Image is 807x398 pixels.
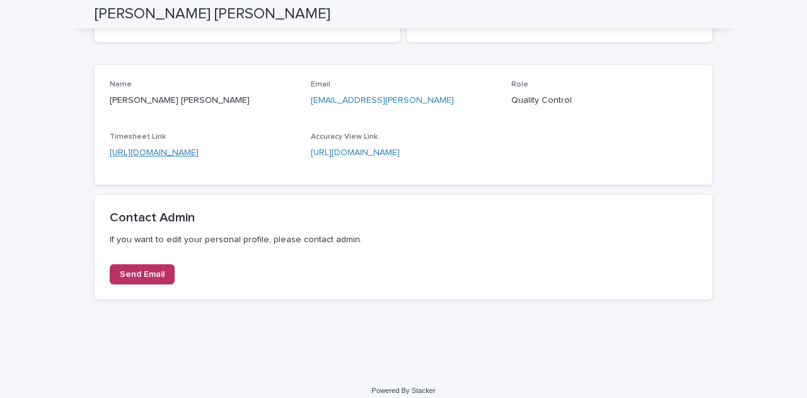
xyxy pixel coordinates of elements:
h2: [PERSON_NAME] [PERSON_NAME] [95,5,330,23]
a: Powered By Stacker [371,387,435,394]
a: [URL][DOMAIN_NAME] [311,148,400,157]
span: Send Email [120,270,165,279]
span: Accuracy View Link [311,133,378,141]
p: [PERSON_NAME] [PERSON_NAME] [110,94,296,107]
p: Quality Control [511,94,697,107]
span: Timesheet Link [110,133,166,141]
a: Send Email [110,264,175,284]
span: Role [511,81,528,88]
a: [EMAIL_ADDRESS][PERSON_NAME] [311,96,454,105]
span: Email [311,81,330,88]
span: Name [110,81,132,88]
h2: Contact Admin [110,210,697,225]
a: [URL][DOMAIN_NAME] [110,148,199,157]
p: If you want to edit your personal profile, please contact admin. [110,234,697,245]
